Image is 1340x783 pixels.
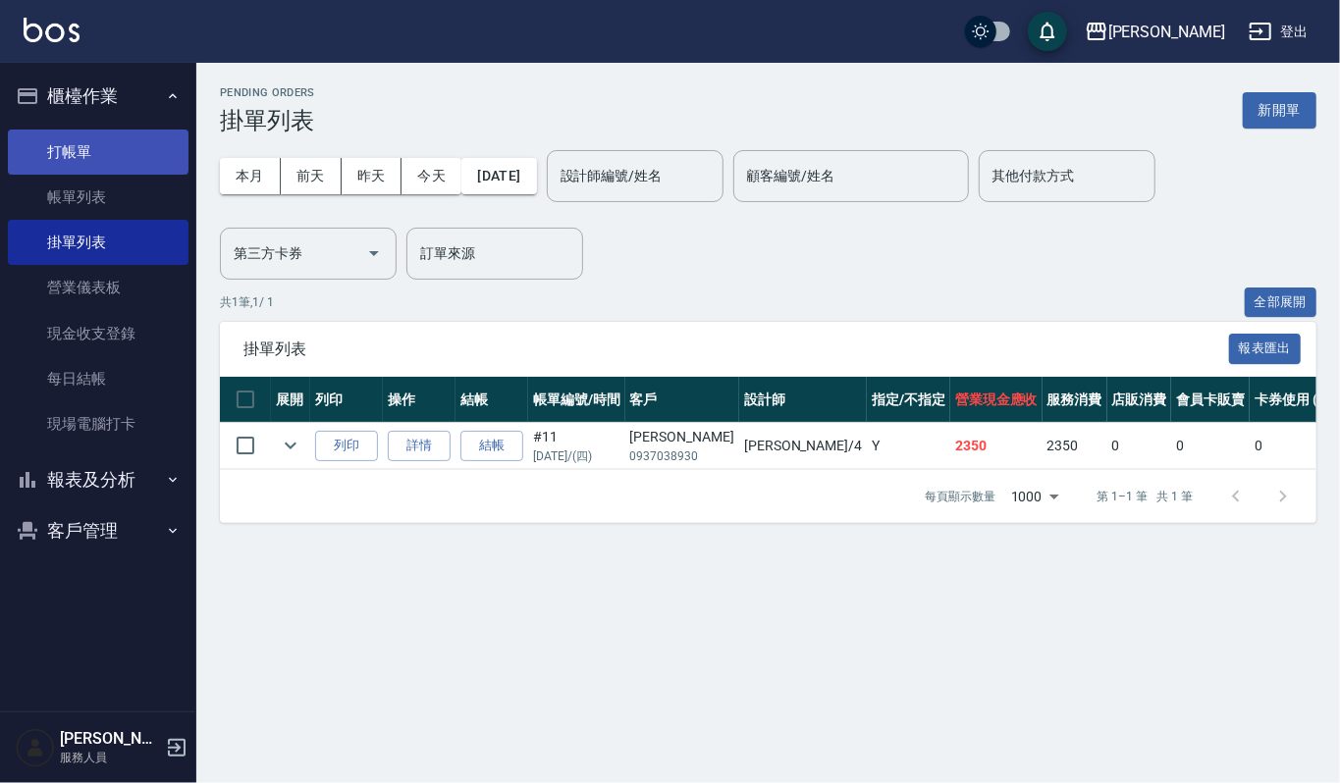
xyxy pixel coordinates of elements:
th: 結帳 [456,377,528,423]
p: 服務人員 [60,749,160,766]
td: Y [867,423,950,469]
button: 報表匯出 [1229,334,1302,364]
th: 店販消費 [1107,377,1172,423]
button: 本月 [220,158,281,194]
td: 2350 [1043,423,1107,469]
img: Logo [24,18,80,42]
div: [PERSON_NAME] [1108,20,1225,44]
button: [DATE] [461,158,536,194]
th: 展開 [271,377,310,423]
button: [PERSON_NAME] [1077,12,1233,52]
button: expand row [276,431,305,460]
th: 操作 [383,377,456,423]
button: 前天 [281,158,342,194]
img: Person [16,728,55,767]
th: 帳單編號/時間 [528,377,625,423]
button: Open [358,237,390,269]
span: 掛單列表 [243,339,1229,359]
th: 設計師 [739,377,867,423]
button: 登出 [1241,14,1316,50]
button: 全部展開 [1245,287,1317,318]
h5: [PERSON_NAME] [60,729,160,749]
th: 服務消費 [1043,377,1107,423]
td: 0 [1171,423,1250,469]
td: 2350 [950,423,1043,469]
p: [DATE] / (四) [533,447,620,465]
p: 每頁顯示數量 [925,488,995,505]
td: 0 [1107,423,1172,469]
td: # 11 [528,423,625,469]
td: [PERSON_NAME] [625,423,739,469]
a: 打帳單 [8,130,188,175]
a: 詳情 [388,431,451,461]
th: 營業現金應收 [950,377,1043,423]
button: 昨天 [342,158,402,194]
p: 0937038930 [630,447,734,465]
td: [PERSON_NAME] /4 [739,423,867,469]
a: 掛單列表 [8,220,188,265]
h3: 掛單列表 [220,107,315,134]
h2: Pending Orders [220,86,315,99]
a: 報表匯出 [1229,339,1302,357]
p: 共 1 筆, 1 / 1 [220,293,274,311]
a: 帳單列表 [8,175,188,220]
button: 新開單 [1243,92,1316,129]
a: 營業儀表板 [8,265,188,310]
a: 每日結帳 [8,356,188,401]
a: 現場電腦打卡 [8,401,188,446]
th: 指定/不指定 [867,377,950,423]
button: 報表及分析 [8,454,188,505]
a: 新開單 [1243,100,1316,119]
button: 今天 [402,158,461,194]
a: 現金收支登錄 [8,311,188,356]
button: 結帳 [460,431,523,461]
button: 櫃檯作業 [8,71,188,122]
button: 列印 [315,431,378,461]
th: 列印 [310,377,383,423]
div: 1000 [1003,470,1066,523]
th: 會員卡販賣 [1171,377,1250,423]
button: 客戶管理 [8,505,188,556]
p: 第 1–1 筆 共 1 筆 [1098,488,1193,505]
button: save [1028,12,1067,51]
th: 客戶 [625,377,739,423]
